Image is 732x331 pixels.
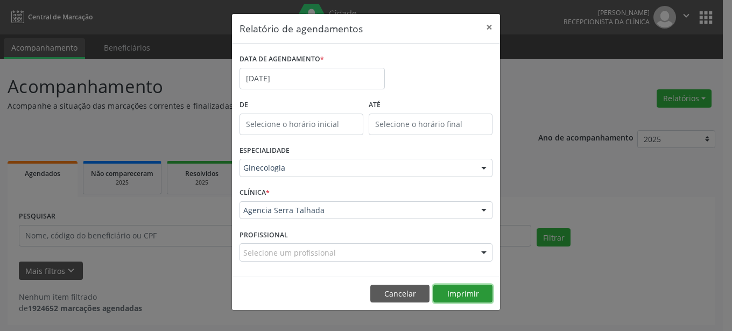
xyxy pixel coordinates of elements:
[240,114,363,135] input: Selecione o horário inicial
[433,285,492,303] button: Imprimir
[240,185,270,201] label: CLÍNICA
[243,247,336,258] span: Selecione um profissional
[369,97,492,114] label: ATÉ
[370,285,430,303] button: Cancelar
[243,163,470,173] span: Ginecologia
[240,51,324,68] label: DATA DE AGENDAMENTO
[369,114,492,135] input: Selecione o horário final
[240,227,288,243] label: PROFISSIONAL
[240,143,290,159] label: ESPECIALIDADE
[240,97,363,114] label: De
[240,22,363,36] h5: Relatório de agendamentos
[240,68,385,89] input: Selecione uma data ou intervalo
[243,205,470,216] span: Agencia Serra Talhada
[478,14,500,40] button: Close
